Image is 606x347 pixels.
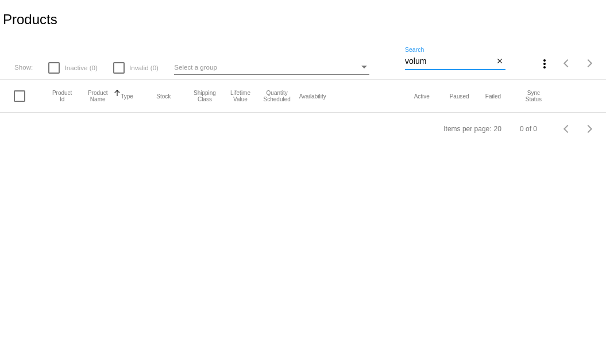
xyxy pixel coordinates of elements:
button: Next page [578,117,601,140]
div: 0 of 0 [520,125,537,133]
button: Change sorting for ProductType [121,93,133,100]
button: Change sorting for ProductName [85,90,110,102]
mat-icon: close [496,57,504,66]
button: Change sorting for LifetimeValue [227,90,253,102]
button: Next page [578,52,601,75]
mat-icon: more_vert [538,57,551,71]
input: Search [405,57,493,66]
div: 20 [494,125,501,133]
button: Change sorting for ExternalId [49,90,75,102]
button: Change sorting for TotalQuantityFailed [485,93,501,100]
mat-select: Select a group [174,60,369,75]
button: Change sorting for TotalQuantityScheduledActive [414,93,430,100]
span: Show: [14,63,33,71]
button: Change sorting for ValidationErrorCode [521,90,546,102]
h2: Products [3,12,57,28]
button: Change sorting for ShippingClass [192,90,217,102]
button: Previous page [555,52,578,75]
span: Inactive (0) [64,61,97,75]
button: Change sorting for QuantityScheduled [264,90,291,102]
button: Change sorting for StockLevel [156,93,171,100]
span: Select a group [174,63,217,71]
button: Change sorting for TotalQuantityScheduledPaused [450,93,469,100]
mat-header-cell: Availability [299,93,414,100]
button: Clear [493,56,505,68]
button: Previous page [555,117,578,140]
div: Items per page: [443,125,491,133]
span: Invalid (0) [129,61,159,75]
